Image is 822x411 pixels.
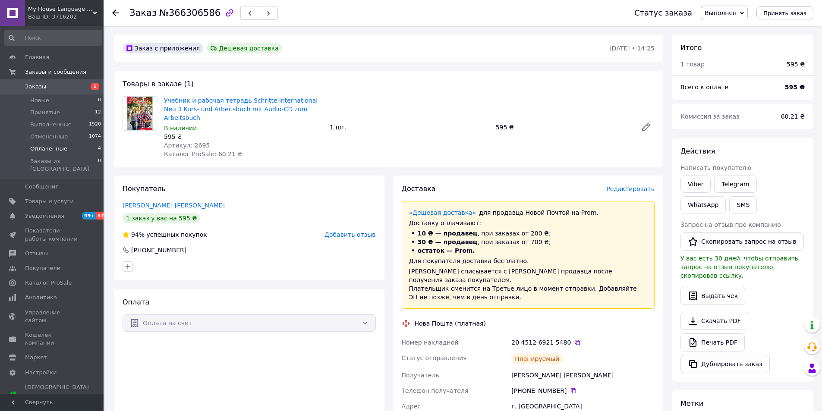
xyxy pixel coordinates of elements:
[680,113,740,120] span: Комиссия за заказ
[511,354,563,364] div: Планируемый
[634,9,692,17] div: Статус заказа
[413,319,488,328] div: Нова Пошта (платная)
[96,212,106,220] span: 37
[680,399,703,408] span: Метки
[98,157,101,173] span: 0
[680,147,715,155] span: Действия
[680,333,745,351] a: Печать PDF
[123,230,207,239] div: успешных покупок
[207,43,282,53] div: Дешевая доставка
[756,6,813,19] button: Принять заказ
[89,121,101,129] span: 1920
[409,208,648,217] div: для продавца Новой Почтой на Prom.
[30,157,98,173] span: Заказы из [GEOGRAPHIC_DATA]
[130,246,187,254] div: [PHONE_NUMBER]
[418,238,478,245] span: 30 ₴ — продавец
[98,145,101,153] span: 4
[131,231,145,238] span: 94%
[402,403,421,410] span: Адрес
[30,145,67,153] span: Оплаченные
[418,247,475,254] span: остаток — Prom.
[30,133,68,141] span: Отмененные
[680,84,728,91] span: Всего к оплате
[25,354,47,361] span: Маркет
[164,132,323,141] div: 595 ₴
[28,13,104,21] div: Ваш ID: 3716202
[680,312,748,330] a: Скачать PDF
[680,255,798,279] span: У вас есть 30 дней, чтобы отправить запрос на отзыв покупателю, скопировав ссылку.
[402,355,467,361] span: Статус отправления
[409,257,648,265] div: Для покупателя доставка бесплатно.
[25,250,48,257] span: Отзывы
[28,5,93,13] span: My House Language School
[705,9,737,16] span: Выполнен
[680,196,726,213] a: WhatsApp
[511,386,655,395] div: [PHONE_NUMBER]
[159,8,220,18] span: №366306586
[787,60,805,69] div: 595 ₴
[714,176,756,193] a: Telegram
[326,121,492,133] div: 1 шт.
[402,372,439,379] span: Получатель
[637,119,655,136] a: Редактировать
[680,61,705,68] span: 1 товар
[729,196,757,213] button: SMS
[324,231,375,238] span: Добавить отзыв
[30,97,49,104] span: Новые
[510,367,656,383] div: [PERSON_NAME] [PERSON_NAME]
[164,151,242,157] span: Каталог ProSale: 60.21 ₴
[25,264,60,272] span: Покупатели
[409,219,648,227] div: Доставку оплачивают:
[82,212,96,220] span: 99+
[164,97,318,121] a: Учебник и рабочая тетрадь Schritte international Neu 3 Kurs- und Arbeitsbuch mit Audio-CD zum Arb...
[123,298,149,306] span: Оплата
[402,339,459,346] span: Номер накладной
[112,9,119,17] div: Вернуться назад
[609,45,655,52] time: [DATE] • 14:25
[123,43,203,53] div: Заказ с приложения
[680,355,770,373] button: Дублировать заказ
[30,121,72,129] span: Выполненные
[25,294,57,301] span: Аналитика
[89,133,101,141] span: 1074
[98,97,101,104] span: 0
[25,53,49,61] span: Главная
[680,44,702,52] span: Итого
[409,209,476,216] a: «Дешевая доставка»
[123,185,166,193] span: Покупатель
[95,109,101,116] span: 12
[409,229,648,238] li: , при заказах от 200 ₴;
[25,212,64,220] span: Уведомления
[763,10,806,16] span: Принять заказ
[680,232,804,251] button: Скопировать запрос на отзыв
[30,109,60,116] span: Принятые
[123,80,194,88] span: Товары в заказе (1)
[25,227,80,242] span: Показатели работы компании
[402,387,469,394] span: Телефон получателя
[418,230,478,237] span: 10 ₴ — продавец
[680,176,711,193] a: Viber
[25,383,89,407] span: [DEMOGRAPHIC_DATA] и счета
[409,267,648,301] div: [PERSON_NAME] списывается с [PERSON_NAME] продавца после получения заказа покупателем. Плательщик...
[25,183,59,191] span: Сообщения
[680,221,781,228] span: Запрос на отзыв про компанию
[129,8,157,18] span: Заказ
[164,142,210,149] span: Артикул: 2695
[123,97,157,130] img: Учебник и рабочая тетрадь Schritte international Neu 3 Kurs- und Arbeitsbuch mit Audio-CD zum Arb...
[606,185,655,192] span: Редактировать
[785,84,805,91] b: 595 ₴
[511,338,655,347] div: 20 4512 6921 5480
[123,202,225,209] a: [PERSON_NAME] [PERSON_NAME]
[402,185,436,193] span: Доставка
[25,279,72,287] span: Каталог ProSale
[409,238,648,246] li: , при заказах от 700 ₴;
[25,331,80,347] span: Кошелек компании
[123,213,200,223] div: 1 заказ у вас на 595 ₴
[4,30,102,46] input: Поиск
[25,309,80,324] span: Управление сайтом
[680,164,751,171] span: Написать покупателю
[25,369,57,376] span: Настройки
[492,121,634,133] div: 595 ₴
[781,113,805,120] span: 60.21 ₴
[25,83,46,91] span: Заказы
